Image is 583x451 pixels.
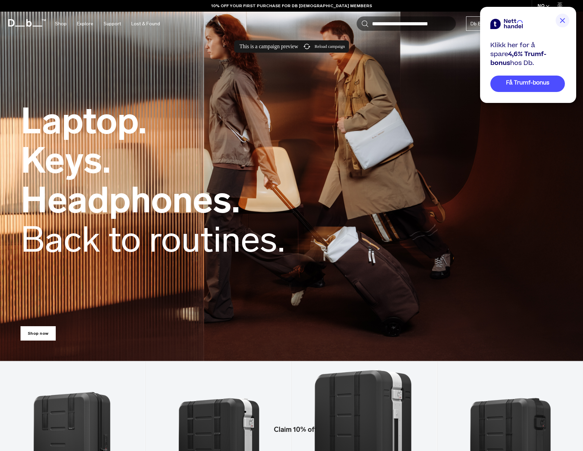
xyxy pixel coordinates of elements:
[490,50,546,68] span: 4,6% Trumf-bonus
[131,12,160,36] a: Lost & Found
[490,41,565,68] div: Klikk her for å spare hos Db.
[21,102,285,260] h2: Laptop. Keys. Headphones.
[21,218,285,261] span: Back to routines.
[77,12,93,36] a: Explore
[506,79,549,87] span: Få Trumf-bonus
[490,19,523,29] img: netthandel brand logo
[556,14,569,27] img: close button
[211,3,372,9] a: 10% OFF YOUR FIRST PURCHASE FOR DB [DEMOGRAPHIC_DATA] MEMBERS
[50,12,165,36] nav: Main Navigation
[466,16,494,31] a: Db Black
[21,326,56,341] a: Shop now
[490,76,565,92] a: Få Trumf-bonus
[55,12,67,36] a: Shop
[104,12,121,36] a: Support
